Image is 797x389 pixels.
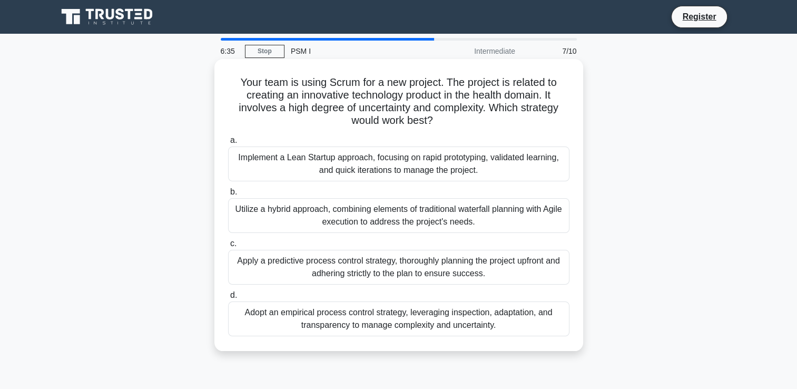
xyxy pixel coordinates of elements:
h5: Your team is using Scrum for a new project. The project is related to creating an innovative tech... [227,76,570,128]
div: Utilize a hybrid approach, combining elements of traditional waterfall planning with Agile execut... [228,198,569,233]
div: 7/10 [522,41,583,62]
div: Implement a Lean Startup approach, focusing on rapid prototyping, validated learning, and quick i... [228,147,569,181]
span: c. [230,239,237,248]
span: b. [230,187,237,196]
div: PSM I [284,41,429,62]
div: Apply a predictive process control strategy, thoroughly planning the project upfront and adhering... [228,250,569,285]
a: Stop [245,45,284,58]
div: 6:35 [214,41,245,62]
div: Adopt an empirical process control strategy, leveraging inspection, adaptation, and transparency ... [228,302,569,336]
span: a. [230,135,237,144]
span: d. [230,290,237,299]
div: Intermediate [429,41,522,62]
a: Register [676,10,722,23]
